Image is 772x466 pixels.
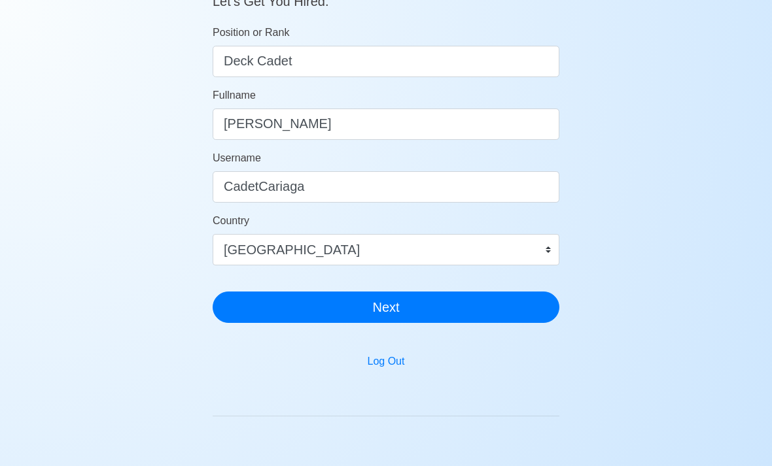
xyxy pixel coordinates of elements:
span: Username [213,152,261,163]
button: Log Out [359,349,413,374]
label: Country [213,213,249,229]
input: Your Fullname [213,108,559,140]
span: Position or Rank [213,27,289,38]
input: Ex. donaldcris [213,171,559,203]
button: Next [213,291,559,323]
input: ex. 2nd Officer w/Master License [213,46,559,77]
span: Fullname [213,90,256,101]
